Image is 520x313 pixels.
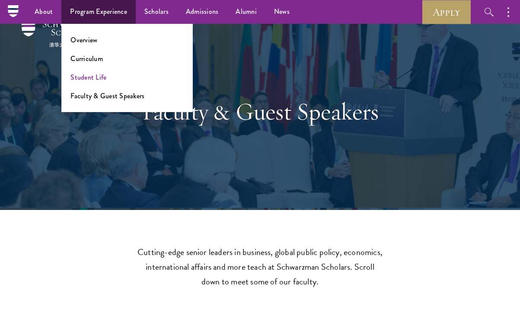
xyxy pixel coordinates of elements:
a: Overview [70,35,97,45]
img: Schwarzman Scholars [22,21,101,47]
a: Student Life [70,72,106,82]
a: Faculty & Guest Speakers [70,91,144,101]
a: Curriculum [70,54,103,64]
p: Cutting-edge senior leaders in business, global public policy, economics, international affairs a... [137,245,383,289]
h1: Faculty & Guest Speakers [111,96,409,126]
